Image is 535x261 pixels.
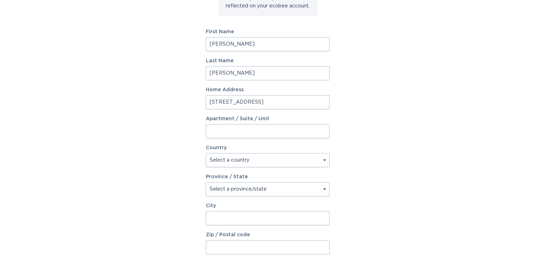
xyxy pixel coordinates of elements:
[206,174,248,179] label: Province / State
[206,203,330,208] label: City
[206,232,330,237] label: Zip / Postal code
[206,116,330,121] label: Apartment / Suite / Unit
[206,87,330,92] label: Home Address
[206,145,227,150] label: Country
[206,58,330,63] label: Last Name
[206,29,330,34] label: First Name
